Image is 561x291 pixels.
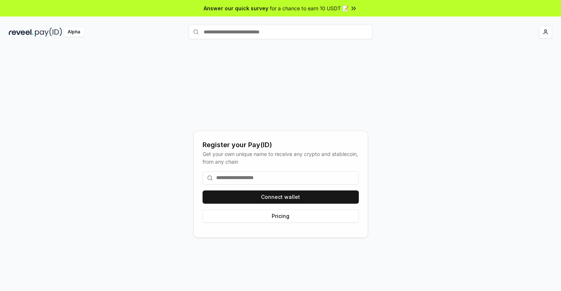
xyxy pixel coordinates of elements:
button: Connect wallet [203,190,359,204]
img: reveel_dark [9,28,33,37]
div: Register your Pay(ID) [203,140,359,150]
div: Alpha [64,28,84,37]
img: pay_id [35,28,62,37]
div: Get your own unique name to receive any crypto and stablecoin, from any chain [203,150,359,165]
button: Pricing [203,210,359,223]
span: Answer our quick survey [204,4,268,12]
span: for a chance to earn 10 USDT 📝 [270,4,349,12]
